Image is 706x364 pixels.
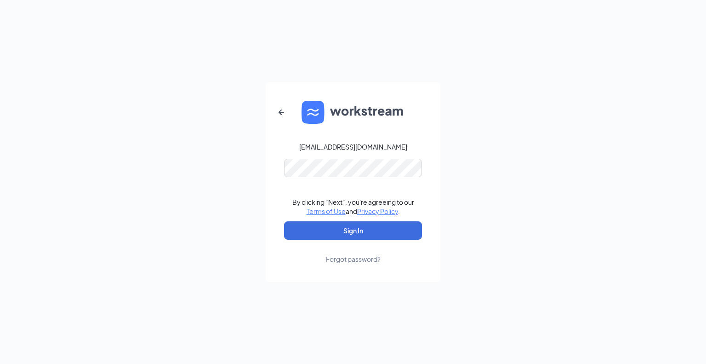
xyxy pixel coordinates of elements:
[357,207,398,215] a: Privacy Policy
[270,101,292,123] button: ArrowLeftNew
[292,197,414,216] div: By clicking "Next", you're agreeing to our and .
[326,240,381,264] a: Forgot password?
[299,142,407,151] div: [EMAIL_ADDRESS][DOMAIN_NAME]
[326,254,381,264] div: Forgot password?
[302,101,404,124] img: WS logo and Workstream text
[276,107,287,118] svg: ArrowLeftNew
[284,221,422,240] button: Sign In
[307,207,346,215] a: Terms of Use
